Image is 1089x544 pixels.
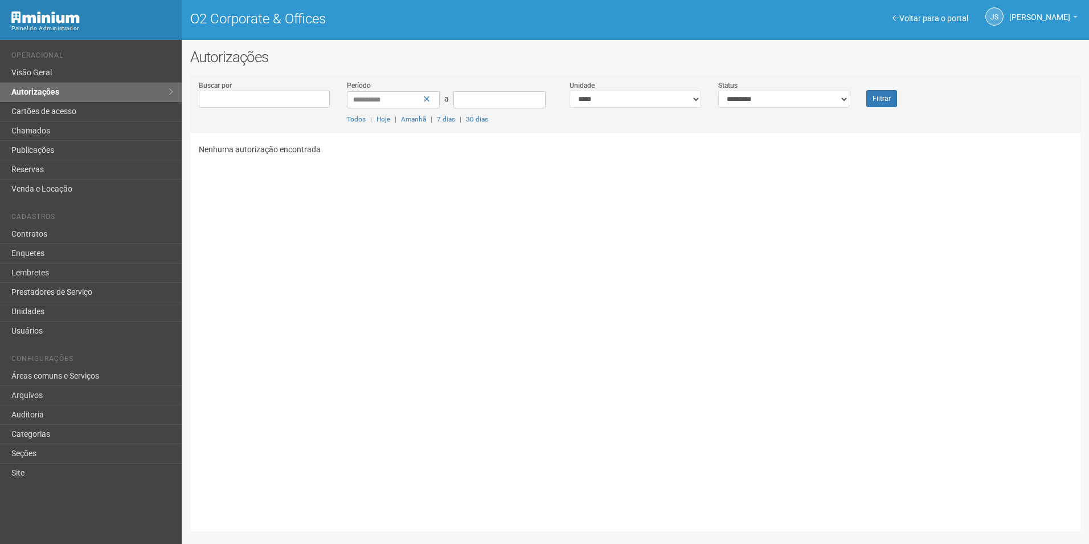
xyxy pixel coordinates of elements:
[1009,14,1078,23] a: [PERSON_NAME]
[347,80,371,91] label: Período
[431,115,432,123] span: |
[444,94,449,103] span: a
[570,80,595,91] label: Unidade
[199,80,232,91] label: Buscar por
[11,51,173,63] li: Operacional
[199,144,1072,155] p: Nenhuma autorização encontrada
[395,115,396,123] span: |
[718,80,738,91] label: Status
[11,23,173,34] div: Painel do Administrador
[370,115,372,123] span: |
[466,115,488,123] a: 30 dias
[11,11,80,23] img: Minium
[985,7,1004,26] a: JS
[401,115,426,123] a: Amanhã
[11,355,173,367] li: Configurações
[437,115,455,123] a: 7 dias
[460,115,461,123] span: |
[866,90,897,107] button: Filtrar
[347,115,366,123] a: Todos
[893,14,968,23] a: Voltar para o portal
[376,115,390,123] a: Hoje
[190,11,627,26] h1: O2 Corporate & Offices
[190,48,1080,66] h2: Autorizações
[11,213,173,225] li: Cadastros
[1009,2,1070,22] span: Jeferson Souza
